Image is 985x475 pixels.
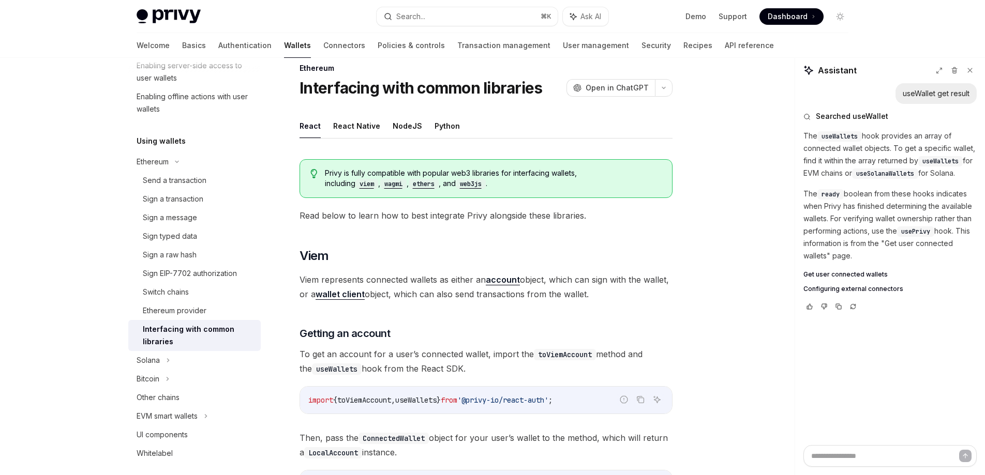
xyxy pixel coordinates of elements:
code: web3js [456,179,486,189]
div: UI components [137,428,188,441]
p: The hook provides an array of connected wallet objects. To get a specific wallet, find it within ... [803,130,977,179]
span: Searched useWallet [816,111,888,121]
button: React [300,114,321,138]
button: Searched useWallet [803,111,977,121]
a: Enabling offline actions with user wallets [128,87,261,118]
span: Get user connected wallets [803,270,888,279]
button: Copy the contents from the code block [634,393,647,406]
code: LocalAccount [304,447,362,458]
span: Open in ChatGPT [586,83,649,93]
a: Ethereum provider [128,301,261,320]
div: Whitelabel [137,447,173,459]
span: Then, pass the object for your user’s wallet to the method, which will return a instance. [300,431,673,459]
p: The boolean from these hooks indicates when Privy has finished determining the available wallets.... [803,188,977,262]
a: Sign a message [128,208,261,227]
a: Sign EIP-7702 authorization [128,264,261,283]
div: Send a transaction [143,174,206,187]
a: Configuring external connectors [803,285,977,293]
span: useSolanaWallets [856,170,914,178]
a: Basics [182,33,206,58]
div: Ethereum provider [143,304,206,317]
div: Ethereum [300,63,673,73]
span: Ask AI [580,11,601,22]
a: Support [719,11,747,22]
span: Viem represents connected wallets as either an object, which can sign with the wallet, or a objec... [300,272,673,301]
a: viem [355,179,378,188]
a: Sign typed data [128,227,261,246]
a: Demo [685,11,706,22]
div: Sign a transaction [143,193,203,205]
button: Python [435,114,460,138]
a: Get user connected wallets [803,270,977,279]
span: useWallets [822,132,858,141]
a: Dashboard [759,8,824,25]
span: '@privy-io/react-auth' [457,395,548,405]
a: wagmi [380,179,407,188]
code: ethers [409,179,439,189]
span: } [437,395,441,405]
a: web3js [456,179,486,188]
span: ready [822,190,840,198]
span: Configuring external connectors [803,285,903,293]
button: Report incorrect code [617,393,631,406]
a: API reference [725,33,774,58]
span: Viem [300,248,329,264]
a: User management [563,33,629,58]
a: Sign a transaction [128,190,261,208]
button: Search...⌘K [377,7,558,26]
div: Sign a raw hash [143,249,197,261]
span: Dashboard [768,11,808,22]
code: wagmi [380,179,407,189]
span: To get an account for a user’s connected wallet, import the method and the hook from the React SDK. [300,347,673,376]
button: Send message [959,450,972,462]
img: light logo [137,9,201,24]
svg: Tip [310,169,318,178]
a: account [486,274,520,285]
a: ethers [409,179,439,188]
span: , [391,395,395,405]
span: Read below to learn how to best integrate Privy alongside these libraries. [300,208,673,223]
h1: Interfacing with common libraries [300,79,542,97]
button: Ask AI [563,7,608,26]
div: Sign a message [143,211,197,224]
button: Open in ChatGPT [566,79,655,97]
a: Whitelabel [128,444,261,463]
a: Policies & controls [378,33,445,58]
div: Solana [137,354,160,366]
a: Security [641,33,671,58]
div: Bitcoin [137,373,159,385]
code: toViemAccount [534,349,596,360]
a: Transaction management [457,33,550,58]
a: Switch chains [128,283,261,301]
a: Recipes [683,33,712,58]
a: Wallets [284,33,311,58]
button: NodeJS [393,114,422,138]
button: Toggle dark mode [832,8,848,25]
code: ConnectedWallet [359,433,429,444]
span: usePrivy [901,227,930,236]
h5: Using wallets [137,135,186,147]
span: ; [548,395,553,405]
div: Search... [396,10,425,23]
span: Assistant [818,64,857,76]
div: Interfacing with common libraries [143,323,255,348]
div: Sign EIP-7702 authorization [143,267,237,280]
span: toViemAccount [337,395,391,405]
span: { [333,395,337,405]
span: Getting an account [300,326,390,341]
span: useWallets [922,157,959,165]
span: useWallets [395,395,437,405]
a: Authentication [218,33,272,58]
code: viem [355,179,378,189]
a: Interfacing with common libraries [128,320,261,351]
span: from [441,395,457,405]
div: Other chains [137,391,180,404]
a: Sign a raw hash [128,246,261,264]
div: Switch chains [143,286,189,298]
span: ⌘ K [541,12,551,21]
div: useWallet get result [903,88,969,99]
a: Other chains [128,388,261,407]
button: Ask AI [650,393,664,406]
a: wallet client [316,289,365,300]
